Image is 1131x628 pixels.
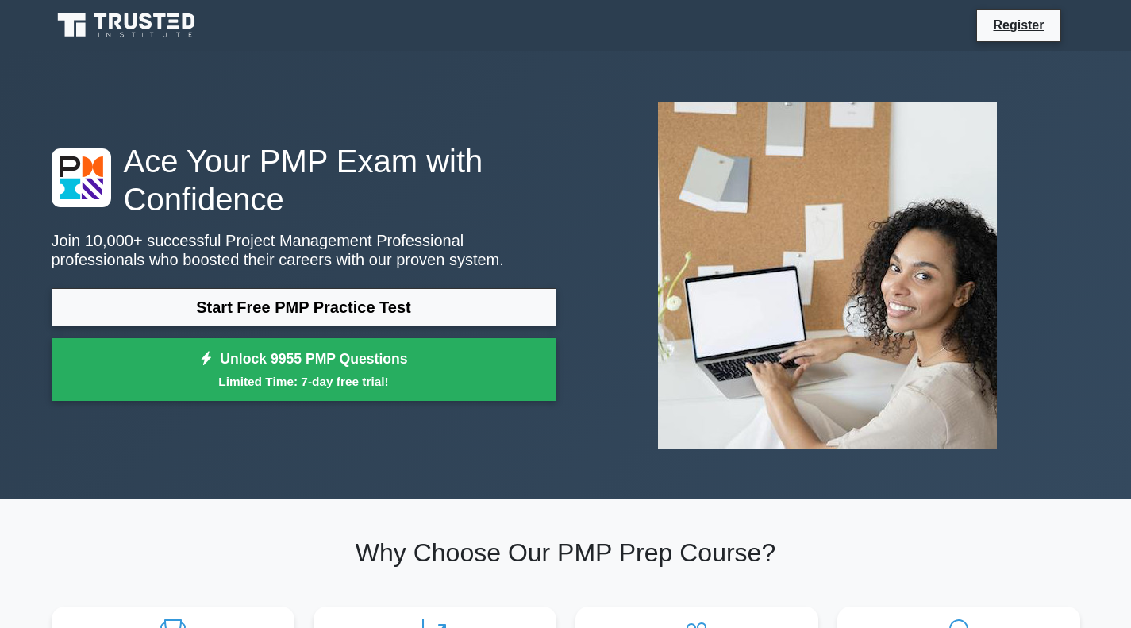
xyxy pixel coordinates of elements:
[52,142,556,218] h1: Ace Your PMP Exam with Confidence
[983,15,1053,35] a: Register
[52,288,556,326] a: Start Free PMP Practice Test
[52,231,556,269] p: Join 10,000+ successful Project Management Professional professionals who boosted their careers w...
[52,338,556,402] a: Unlock 9955 PMP QuestionsLimited Time: 7-day free trial!
[71,372,537,391] small: Limited Time: 7-day free trial!
[52,537,1080,568] h2: Why Choose Our PMP Prep Course?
